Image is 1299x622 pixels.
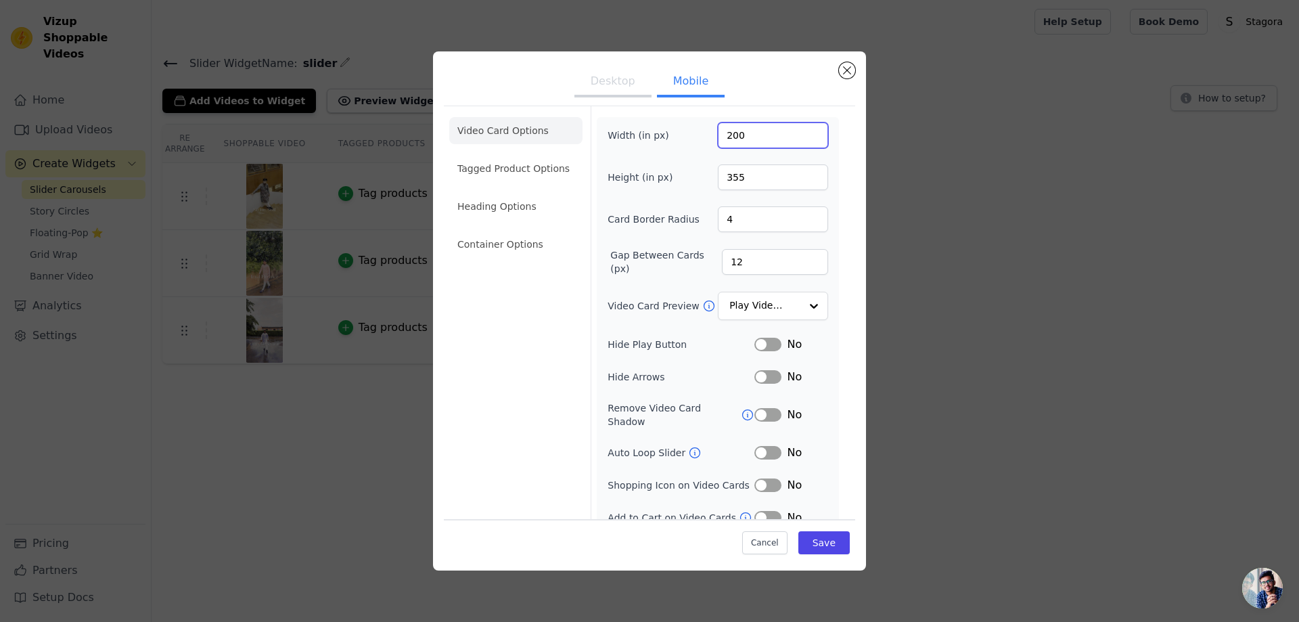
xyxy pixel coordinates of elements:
button: Mobile [657,68,725,97]
label: Remove Video Card Shadow [608,401,741,428]
span: No [787,369,802,385]
div: Open chat [1242,568,1283,608]
span: No [787,336,802,353]
label: Gap Between Cards (px) [610,248,722,275]
label: Add to Cart on Video Cards [608,511,739,525]
button: Cancel [742,531,788,554]
button: Save [798,531,850,554]
button: Close modal [839,62,855,79]
label: Card Border Radius [608,213,700,226]
li: Heading Options [449,193,583,220]
li: Container Options [449,231,583,258]
label: Shopping Icon on Video Cards [608,479,750,492]
span: No [787,445,802,461]
label: Hide Arrows [608,370,754,384]
label: Width (in px) [608,129,681,142]
button: Desktop [574,68,652,97]
span: No [787,510,802,526]
label: Auto Loop Slider [608,446,688,460]
li: Video Card Options [449,117,583,144]
label: Hide Play Button [608,338,754,351]
label: Height (in px) [608,171,681,184]
span: No [787,407,802,423]
label: Video Card Preview [608,299,702,313]
li: Tagged Product Options [449,155,583,182]
span: No [787,477,802,493]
